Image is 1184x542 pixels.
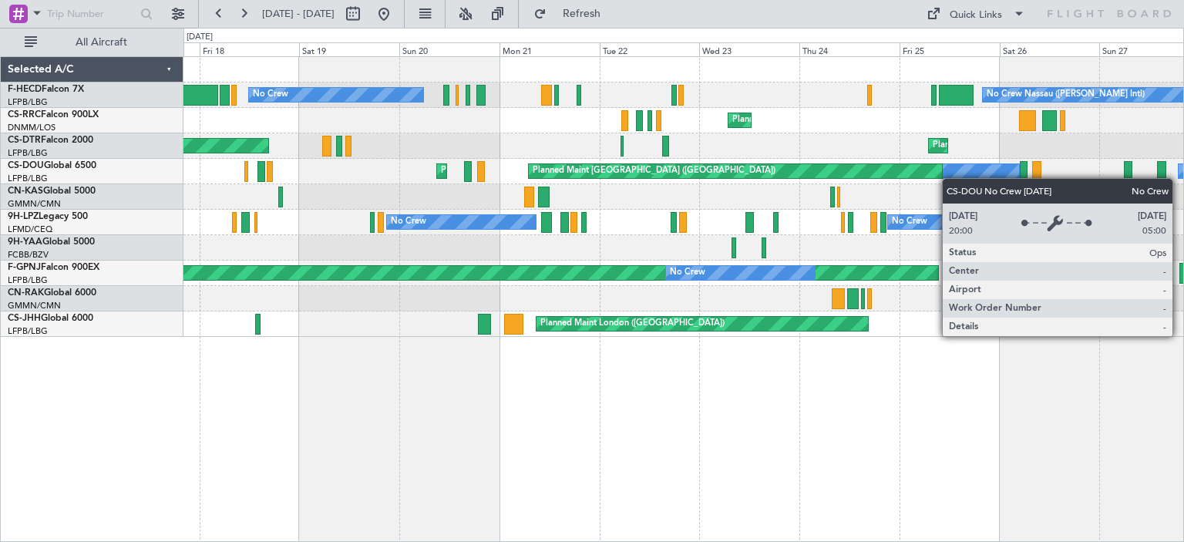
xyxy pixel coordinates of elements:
a: GMMN/CMN [8,198,61,210]
a: CS-DOUGlobal 6500 [8,161,96,170]
a: CN-KASGlobal 5000 [8,187,96,196]
div: No Crew [391,210,426,234]
div: Planned Maint [GEOGRAPHIC_DATA] ([GEOGRAPHIC_DATA]) [732,109,975,132]
input: Trip Number [47,2,136,25]
a: LFPB/LBG [8,147,48,159]
span: 9H-YAA [8,237,42,247]
span: All Aircraft [40,37,163,48]
a: LFPB/LBG [8,96,48,108]
button: Quick Links [919,2,1033,26]
div: No Crew [892,210,927,234]
div: Thu 24 [799,42,900,56]
span: CS-RRC [8,110,41,120]
a: DNMM/LOS [8,122,55,133]
span: Refresh [550,8,614,19]
div: Planned Maint [GEOGRAPHIC_DATA] ([GEOGRAPHIC_DATA]) [441,160,684,183]
span: CS-DOU [8,161,44,170]
span: 9H-LPZ [8,212,39,221]
span: F-GPNJ [8,263,41,272]
div: Planned Maint [GEOGRAPHIC_DATA] ([GEOGRAPHIC_DATA]) [533,160,775,183]
div: No Crew [670,261,705,284]
a: LFPB/LBG [8,274,48,286]
a: F-GPNJFalcon 900EX [8,263,99,272]
div: Mon 21 [499,42,600,56]
a: CS-DTRFalcon 2000 [8,136,93,145]
a: LFPB/LBG [8,325,48,337]
div: No Crew [253,83,288,106]
span: CS-DTR [8,136,41,145]
a: LFPB/LBG [8,173,48,184]
div: Tue 22 [600,42,700,56]
a: LFMD/CEQ [8,224,52,235]
span: CN-KAS [8,187,43,196]
a: F-HECDFalcon 7X [8,85,84,94]
div: Fri 18 [200,42,300,56]
button: All Aircraft [17,30,167,55]
a: 9H-LPZLegacy 500 [8,212,88,221]
a: CS-RRCFalcon 900LX [8,110,99,120]
a: CS-JHHGlobal 6000 [8,314,93,323]
div: Sat 26 [1000,42,1100,56]
span: CN-RAK [8,288,44,298]
a: GMMN/CMN [8,300,61,311]
div: Sat 19 [299,42,399,56]
div: Fri 25 [900,42,1000,56]
a: 9H-YAAGlobal 5000 [8,237,95,247]
div: [DATE] [187,31,213,44]
span: F-HECD [8,85,42,94]
a: CN-RAKGlobal 6000 [8,288,96,298]
button: Refresh [526,2,619,26]
a: FCBB/BZV [8,249,49,261]
div: Planned Maint [PERSON_NAME] ([GEOGRAPHIC_DATA]) [933,134,1157,157]
div: Planned Maint London ([GEOGRAPHIC_DATA]) [540,312,725,335]
span: CS-JHH [8,314,41,323]
span: [DATE] - [DATE] [262,7,335,21]
div: No Crew Nassau ([PERSON_NAME] Intl) [987,83,1145,106]
div: Wed 23 [699,42,799,56]
div: Sun 20 [399,42,499,56]
div: Quick Links [950,8,1002,23]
